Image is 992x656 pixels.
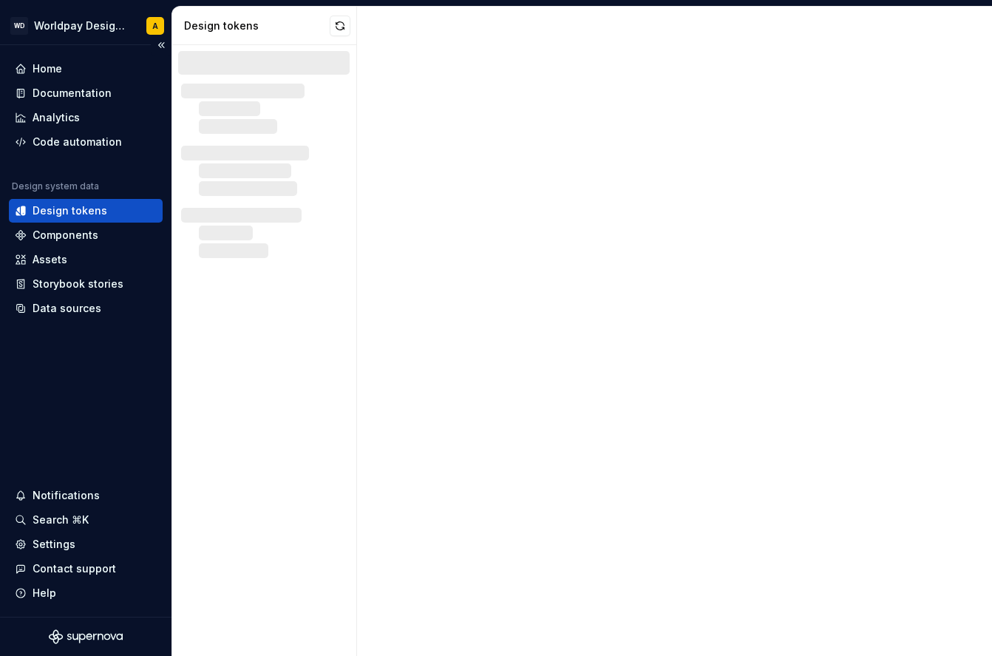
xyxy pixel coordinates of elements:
[151,35,171,55] button: Collapse sidebar
[9,272,163,296] a: Storybook stories
[33,110,80,125] div: Analytics
[9,557,163,581] button: Contact support
[33,586,56,601] div: Help
[9,57,163,81] a: Home
[9,508,163,532] button: Search ⌘K
[33,513,89,527] div: Search ⌘K
[12,180,99,192] div: Design system data
[9,223,163,247] a: Components
[9,484,163,507] button: Notifications
[34,18,129,33] div: Worldpay Design System
[9,297,163,320] a: Data sources
[33,277,123,291] div: Storybook stories
[3,10,169,41] button: WDWorldpay Design SystemA
[9,199,163,223] a: Design tokens
[9,130,163,154] a: Code automation
[33,135,122,149] div: Code automation
[10,17,28,35] div: WD
[33,537,75,552] div: Settings
[33,488,100,503] div: Notifications
[33,61,62,76] div: Home
[9,581,163,605] button: Help
[33,561,116,576] div: Contact support
[9,248,163,271] a: Assets
[49,629,123,644] svg: Supernova Logo
[33,86,112,101] div: Documentation
[9,532,163,556] a: Settings
[184,18,330,33] div: Design tokens
[33,203,107,218] div: Design tokens
[9,81,163,105] a: Documentation
[33,301,101,316] div: Data sources
[152,20,158,32] div: A
[33,252,67,267] div: Assets
[33,228,98,243] div: Components
[9,106,163,129] a: Analytics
